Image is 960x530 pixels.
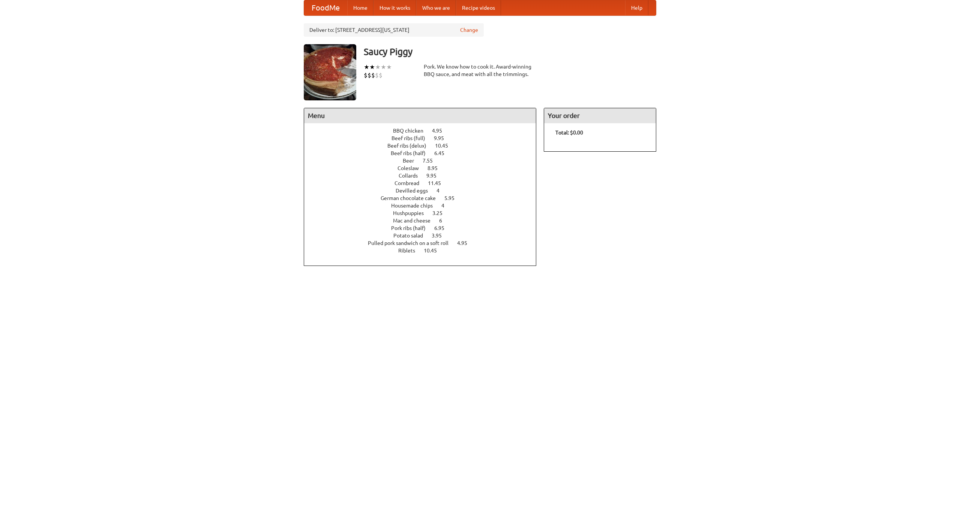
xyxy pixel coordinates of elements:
a: German chocolate cake 5.95 [381,195,468,201]
span: Beef ribs (full) [391,135,433,141]
a: Collards 9.95 [399,173,450,179]
b: Total: $0.00 [555,130,583,136]
span: Pork ribs (half) [391,225,433,231]
h4: Your order [544,108,656,123]
span: Potato salad [393,233,430,239]
li: ★ [369,63,375,71]
a: Recipe videos [456,0,501,15]
span: Collards [399,173,425,179]
span: BBQ chicken [393,128,431,134]
span: Cornbread [394,180,427,186]
span: 5.95 [444,195,462,201]
span: Hushpuppies [393,210,431,216]
span: Pulled pork sandwich on a soft roll [368,240,456,246]
div: Deliver to: [STREET_ADDRESS][US_STATE] [304,23,484,37]
li: $ [379,71,382,79]
span: 10.45 [424,248,444,254]
li: ★ [364,63,369,71]
span: 3.95 [432,233,449,239]
h3: Saucy Piggy [364,44,656,59]
li: $ [364,71,367,79]
span: 6 [439,218,450,224]
a: Hushpuppies 3.25 [393,210,456,216]
a: Mac and cheese 6 [393,218,456,224]
a: Change [460,26,478,34]
li: $ [367,71,371,79]
a: FoodMe [304,0,347,15]
li: ★ [375,63,381,71]
li: ★ [381,63,386,71]
span: Coleslaw [397,165,426,171]
a: Beer 7.55 [403,158,447,164]
a: Coleslaw 8.95 [397,165,451,171]
span: Housemade chips [391,203,440,209]
div: Pork. We know how to cook it. Award-winning BBQ sauce, and meat with all the trimmings. [424,63,536,78]
span: Beer [403,158,421,164]
a: Beef ribs (half) 6.45 [391,150,458,156]
span: 4.95 [457,240,475,246]
span: 4 [441,203,452,209]
a: Who we are [416,0,456,15]
a: Home [347,0,373,15]
span: 6.95 [434,225,452,231]
a: Devilled eggs 4 [396,188,453,194]
a: How it works [373,0,416,15]
a: Housemade chips 4 [391,203,458,209]
a: Riblets 10.45 [398,248,451,254]
span: 4.95 [432,128,450,134]
a: Beef ribs (delux) 10.45 [387,143,462,149]
span: Riblets [398,248,423,254]
a: BBQ chicken 4.95 [393,128,456,134]
span: 9.95 [426,173,444,179]
li: $ [375,71,379,79]
img: angular.jpg [304,44,356,100]
span: Beef ribs (half) [391,150,433,156]
h4: Menu [304,108,536,123]
li: $ [371,71,375,79]
a: Cornbread 11.45 [394,180,455,186]
span: 3.25 [432,210,450,216]
a: Pork ribs (half) 6.95 [391,225,458,231]
a: Help [625,0,648,15]
span: Devilled eggs [396,188,435,194]
span: 11.45 [428,180,448,186]
a: Beef ribs (full) 9.95 [391,135,458,141]
span: Mac and cheese [393,218,438,224]
span: German chocolate cake [381,195,443,201]
a: Pulled pork sandwich on a soft roll 4.95 [368,240,481,246]
span: 7.55 [423,158,440,164]
span: 8.95 [427,165,445,171]
span: 6.45 [434,150,452,156]
span: 4 [436,188,447,194]
span: 9.95 [434,135,451,141]
span: 10.45 [435,143,456,149]
a: Potato salad 3.95 [393,233,456,239]
li: ★ [386,63,392,71]
span: Beef ribs (delux) [387,143,434,149]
